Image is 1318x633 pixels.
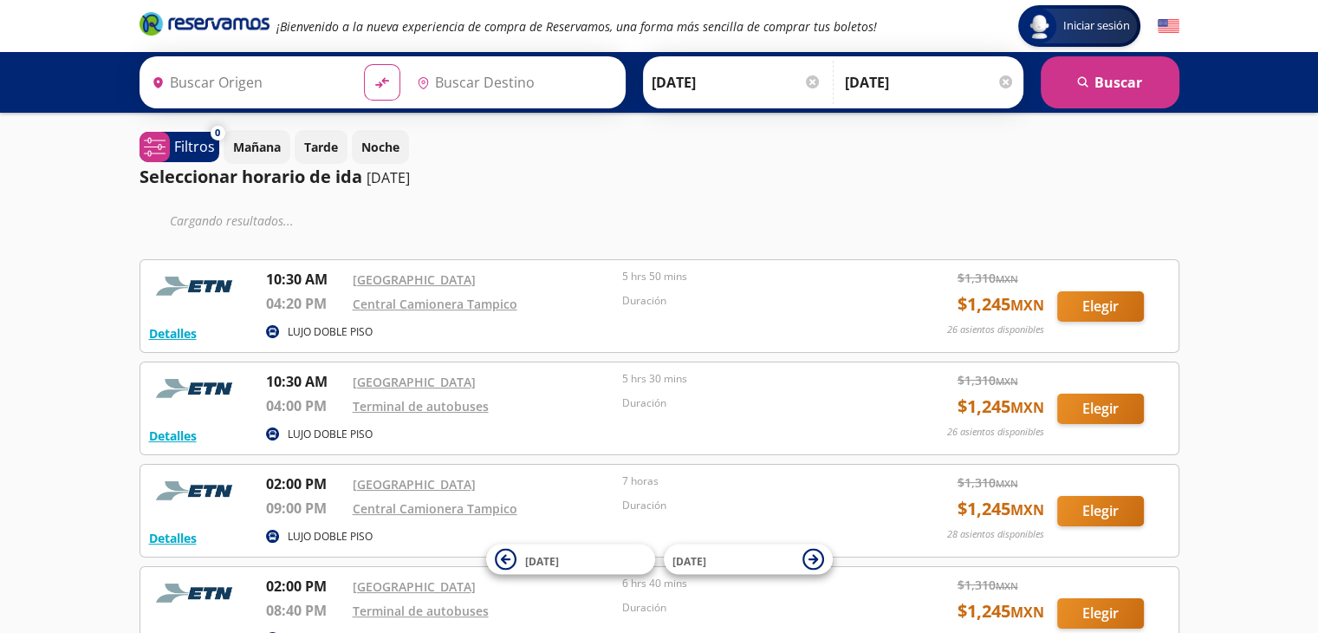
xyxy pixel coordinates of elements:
[149,269,244,303] img: RESERVAMOS
[353,398,489,414] a: Terminal de autobuses
[664,545,833,575] button: [DATE]
[353,578,476,595] a: [GEOGRAPHIC_DATA]
[149,529,197,547] button: Detalles
[1057,598,1144,629] button: Elegir
[266,269,344,290] p: 10:30 AM
[1010,500,1044,519] small: MXN
[1057,394,1144,424] button: Elegir
[367,167,410,188] p: [DATE]
[266,600,344,621] p: 08:40 PM
[215,126,220,140] span: 0
[353,271,476,288] a: [GEOGRAPHIC_DATA]
[622,395,884,411] p: Duración
[996,272,1018,285] small: MXN
[996,579,1018,592] small: MXN
[996,477,1018,490] small: MXN
[958,269,1018,287] span: $ 1,310
[622,498,884,513] p: Duración
[1057,496,1144,526] button: Elegir
[149,427,197,445] button: Detalles
[149,324,197,343] button: Detalles
[353,296,517,312] a: Central Camionera Tampico
[266,498,344,519] p: 09:00 PM
[1041,56,1179,108] button: Buscar
[276,18,877,35] em: ¡Bienvenido a la nueva experiencia de compra de Reservamos, una forma más sencilla de comprar tus...
[288,529,373,545] p: LUJO DOBLE PISO
[1010,398,1044,417] small: MXN
[353,500,517,517] a: Central Camionera Tampico
[352,130,409,164] button: Noche
[149,576,244,610] img: RESERVAMOS
[947,527,1044,542] p: 28 asientos disponibles
[304,138,338,156] p: Tarde
[996,375,1018,388] small: MXN
[266,473,344,494] p: 02:00 PM
[672,553,706,568] span: [DATE]
[652,61,821,104] input: Elegir Fecha
[224,130,290,164] button: Mañana
[525,553,559,568] span: [DATE]
[149,473,244,508] img: RESERVAMOS
[958,576,1018,594] span: $ 1,310
[266,576,344,597] p: 02:00 PM
[1010,603,1044,622] small: MXN
[1010,296,1044,315] small: MXN
[622,293,884,309] p: Duración
[622,269,884,284] p: 5 hrs 50 mins
[140,164,362,190] p: Seleccionar horario de ida
[140,10,269,36] i: Brand Logo
[361,138,399,156] p: Noche
[140,10,269,42] a: Brand Logo
[140,132,219,162] button: 0Filtros
[149,371,244,406] img: RESERVAMOS
[353,476,476,493] a: [GEOGRAPHIC_DATA]
[622,473,884,489] p: 7 horas
[958,291,1044,317] span: $ 1,245
[947,425,1044,440] p: 26 asientos disponibles
[170,212,294,229] em: Cargando resultados ...
[622,600,884,616] p: Duración
[958,371,1018,389] span: $ 1,310
[622,371,884,387] p: 5 hrs 30 mins
[1158,16,1179,37] button: English
[233,138,281,156] p: Mañana
[958,473,1018,492] span: $ 1,310
[1056,17,1137,35] span: Iniciar sesión
[947,323,1044,337] p: 26 asientos disponibles
[845,61,1015,104] input: Opcional
[410,61,616,104] input: Buscar Destino
[353,374,476,390] a: [GEOGRAPHIC_DATA]
[486,545,655,575] button: [DATE]
[958,394,1044,420] span: $ 1,245
[174,136,215,157] p: Filtros
[353,603,489,619] a: Terminal de autobuses
[288,324,373,340] p: LUJO DOBLE PISO
[622,576,884,591] p: 6 hrs 40 mins
[958,598,1044,624] span: $ 1,245
[958,496,1044,522] span: $ 1,245
[288,427,373,442] p: LUJO DOBLE PISO
[145,61,351,104] input: Buscar Origen
[266,395,344,416] p: 04:00 PM
[266,371,344,392] p: 10:30 AM
[266,293,344,314] p: 04:20 PM
[1057,291,1144,322] button: Elegir
[295,130,347,164] button: Tarde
